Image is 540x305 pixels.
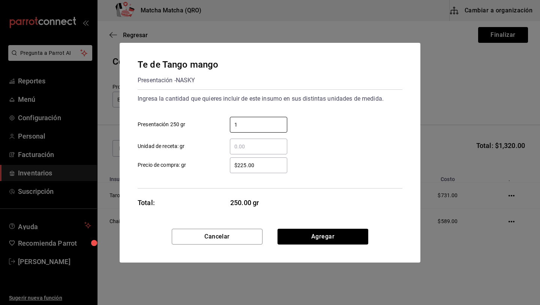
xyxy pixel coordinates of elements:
[277,229,368,245] button: Agregar
[230,161,287,170] input: Precio de compra: gr
[172,229,262,245] button: Cancelar
[230,198,288,208] span: 250.00 gr
[138,142,185,150] span: Unidad de receta: gr
[138,58,218,71] div: Te de Tango mango
[138,74,218,86] div: Presentación - NASKY
[138,93,402,105] div: Ingresa la cantidad que quieres incluir de este insumo en sus distintas unidades de medida.
[138,121,186,128] span: Presentación 250 gr
[138,161,186,169] span: Precio de compra: gr
[230,142,287,151] input: Unidad de receta: gr
[138,198,155,208] div: Total:
[230,120,287,129] input: Presentación 250 gr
